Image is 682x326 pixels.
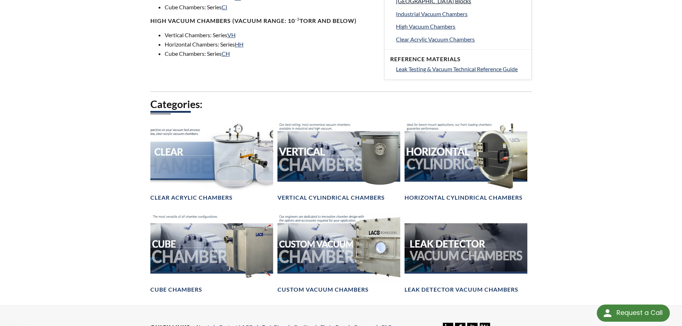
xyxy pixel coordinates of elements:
h2: Categories: [150,98,532,111]
h4: Vertical Cylindrical Chambers [277,194,385,201]
a: Industrial Vacuum Chambers [396,9,526,19]
li: Horizontal Chambers: Series [165,40,376,49]
span: Leak Testing & Vacuum Technical Reference Guide [396,65,518,72]
h4: Reference Materials [390,55,526,63]
a: Clear Acrylic Vacuum Chambers [396,35,526,44]
a: High Vacuum Chambers [396,22,526,31]
a: Cube Chambers headerCube Chambers [150,213,273,293]
span: Industrial Vacuum Chambers [396,10,468,17]
h4: High Vacuum Chambers (Vacuum range: 10 Torr and below) [150,17,376,25]
h4: Horizontal Cylindrical Chambers [405,194,523,201]
h4: Leak Detector Vacuum Chambers [405,286,518,293]
div: Request a Call [616,305,663,321]
span: Clear Acrylic Vacuum Chambers [396,36,475,43]
img: round button [602,307,613,319]
a: Clear Chambers headerClear Acrylic Chambers [150,121,273,201]
li: Cube Chambers: Series [165,49,376,58]
a: CH [222,50,230,57]
sup: -3 [295,16,300,22]
div: Request a Call [597,305,670,322]
a: VH [227,31,236,38]
a: Leak Testing & Vacuum Technical Reference Guide [396,64,526,74]
a: Horizontal Cylindrical headerHorizontal Cylindrical Chambers [405,121,527,201]
h4: Cube Chambers [150,286,202,293]
span: High Vacuum Chambers [396,23,455,30]
a: Custom Vacuum Chamber headerCustom Vacuum Chambers [277,213,400,293]
a: HH [235,41,243,48]
h4: Custom Vacuum Chambers [277,286,369,293]
h4: Clear Acrylic Chambers [150,194,233,201]
a: Vertical Vacuum Chambers headerVertical Cylindrical Chambers [277,121,400,201]
li: Cube Chambers: Series [165,3,376,12]
a: Leak Test Vacuum Chambers headerLeak Detector Vacuum Chambers [405,213,527,293]
a: CI [222,4,227,10]
li: Vertical Chambers: Series [165,30,376,40]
